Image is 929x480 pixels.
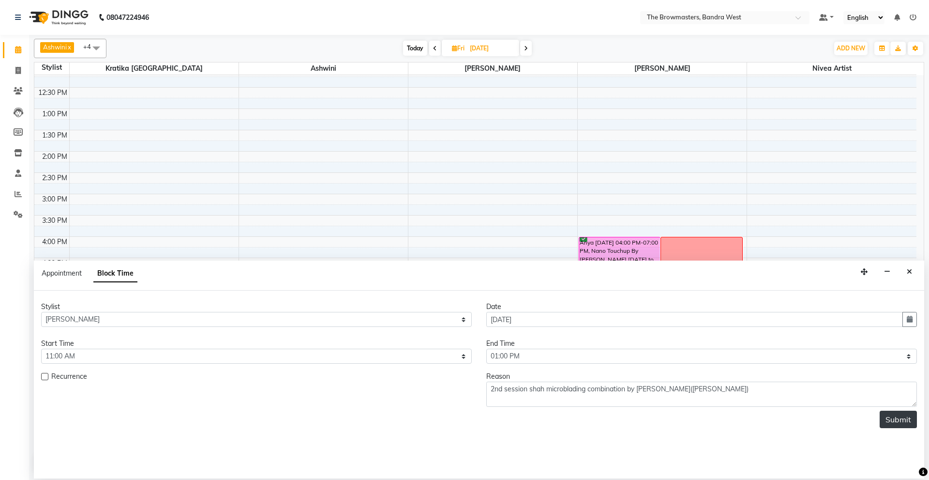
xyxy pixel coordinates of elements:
[837,45,865,52] span: ADD NEW
[834,42,868,55] button: ADD NEW
[467,41,515,56] input: 2025-10-24
[93,265,137,282] span: Block Time
[83,43,98,50] span: +4
[747,62,916,75] span: Nivea Artist
[40,109,69,119] div: 1:00 PM
[40,216,69,226] div: 3:30 PM
[486,312,903,327] input: yyyy-mm-dd
[70,62,239,75] span: Kratika [GEOGRAPHIC_DATA]
[34,62,69,73] div: Stylist
[408,62,577,75] span: [PERSON_NAME]
[880,411,917,428] button: Submit
[486,302,917,312] div: Date
[486,372,917,382] div: Reason
[43,43,67,51] span: Ashwini
[578,62,747,75] span: [PERSON_NAME]
[40,152,69,162] div: 2:00 PM
[41,339,472,349] div: Start Time
[403,41,427,56] span: Today
[42,269,82,278] span: Appointment
[25,4,91,31] img: logo
[40,194,69,204] div: 3:00 PM
[486,339,917,349] div: End Time
[41,302,472,312] div: Stylist
[67,43,71,51] a: x
[450,45,467,52] span: Fri
[36,88,69,98] div: 12:30 PM
[40,130,69,140] div: 1:30 PM
[40,258,69,268] div: 4:30 PM
[40,237,69,247] div: 4:00 PM
[106,4,149,31] b: 08047224946
[902,264,916,279] button: Close
[579,237,660,364] div: Anya [DATE] 04:00 PM-07:00 PM, Nano Touchup By [PERSON_NAME] [DATE] to 24 months -75% -1 session
[239,62,408,75] span: Ashwini
[40,173,69,183] div: 2:30 PM
[51,372,87,384] span: Recurrence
